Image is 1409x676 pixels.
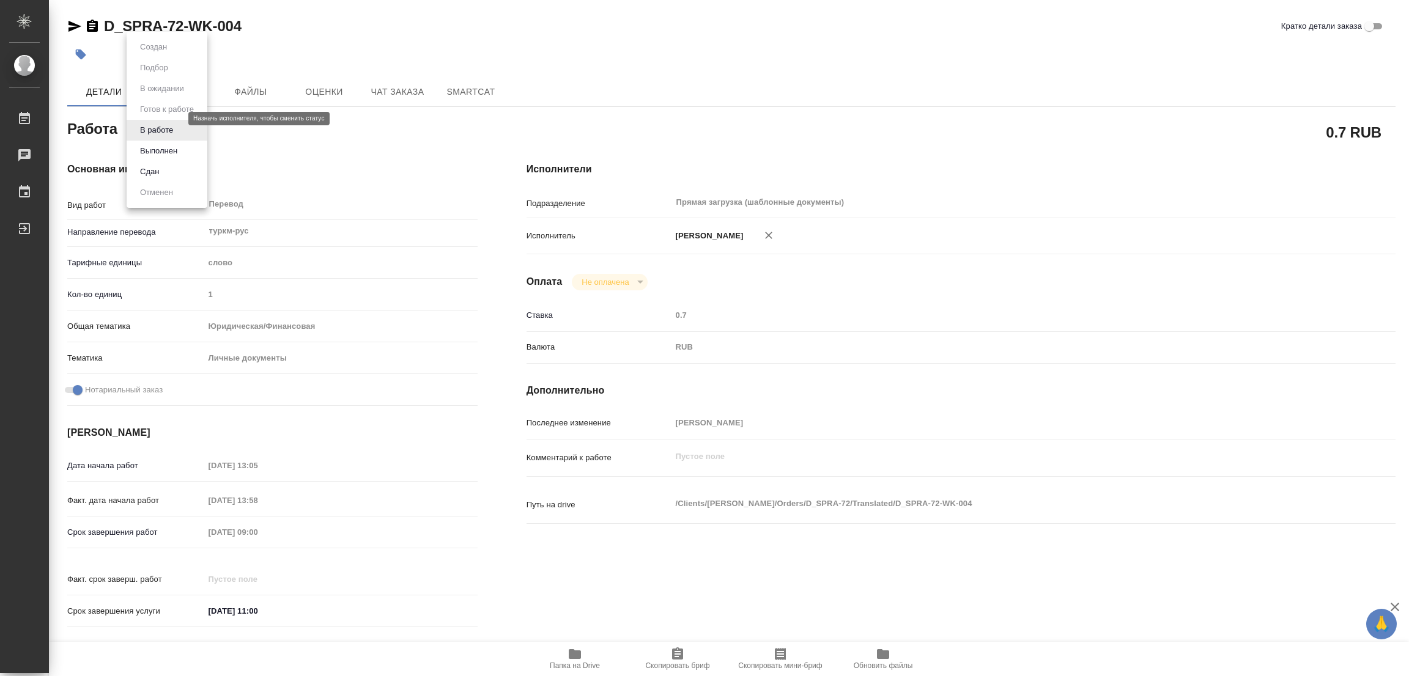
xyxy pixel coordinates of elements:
[136,103,198,116] button: Готов к работе
[136,186,177,199] button: Отменен
[136,144,181,158] button: Выполнен
[136,61,172,75] button: Подбор
[136,123,177,137] button: В работе
[136,165,163,178] button: Сдан
[136,40,171,54] button: Создан
[136,82,188,95] button: В ожидании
